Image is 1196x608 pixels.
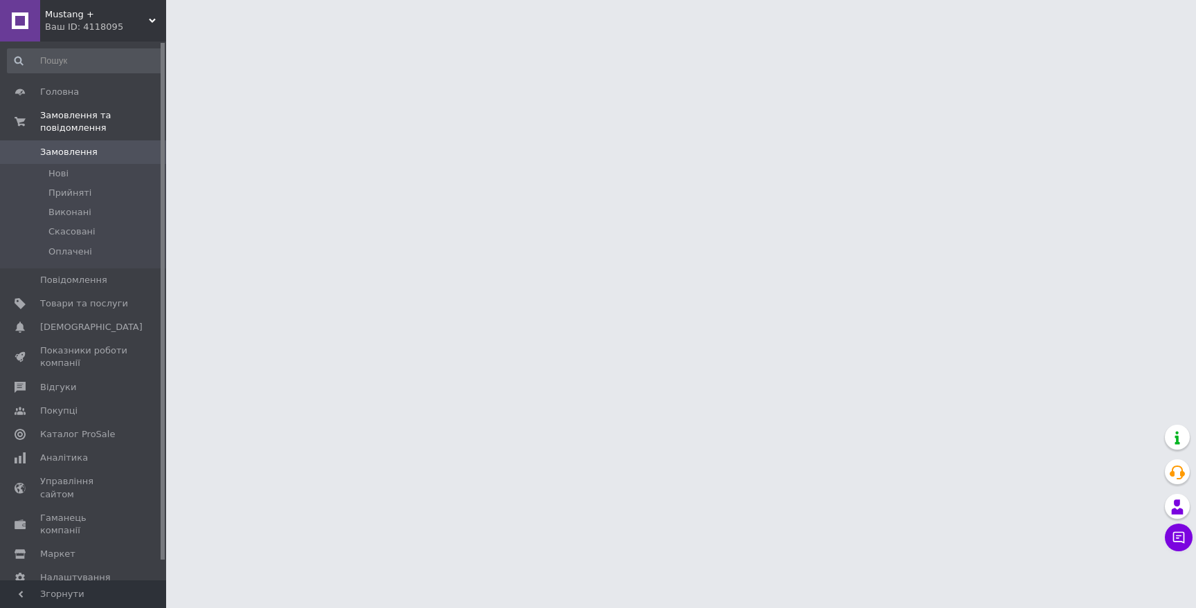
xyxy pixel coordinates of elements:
[40,381,76,394] span: Відгуки
[7,48,163,73] input: Пошук
[45,8,149,21] span: Mustang +
[40,452,88,464] span: Аналітика
[48,167,69,180] span: Нові
[48,246,92,258] span: Оплачені
[40,571,111,584] span: Налаштування
[40,321,143,333] span: [DEMOGRAPHIC_DATA]
[40,512,128,537] span: Гаманець компанії
[40,405,78,417] span: Покупці
[45,21,166,33] div: Ваш ID: 4118095
[48,225,96,238] span: Скасовані
[40,146,98,158] span: Замовлення
[48,187,91,199] span: Прийняті
[40,109,166,134] span: Замовлення та повідомлення
[40,428,115,441] span: Каталог ProSale
[40,297,128,310] span: Товари та послуги
[48,206,91,219] span: Виконані
[40,274,107,286] span: Повідомлення
[40,86,79,98] span: Головна
[1165,524,1193,551] button: Чат з покупцем
[40,475,128,500] span: Управління сайтом
[40,344,128,369] span: Показники роботи компанії
[40,548,75,560] span: Маркет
